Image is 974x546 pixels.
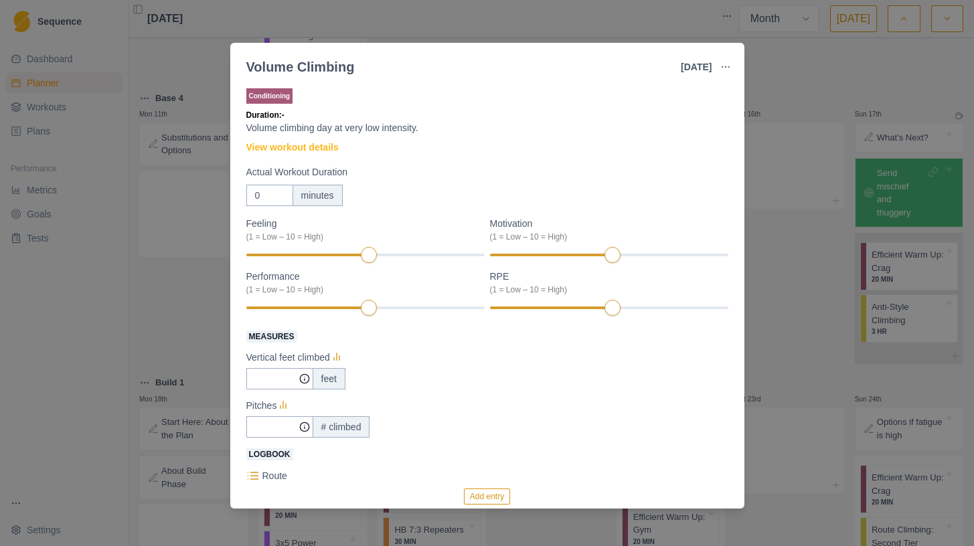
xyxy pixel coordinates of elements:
[246,141,339,155] a: View workout details
[246,351,330,365] p: Vertical feet climbed
[246,399,277,413] p: Pitches
[246,57,355,77] div: Volume Climbing
[246,270,477,296] label: Performance
[246,121,728,135] p: Volume climbing day at very low intensity.
[490,231,720,243] div: (1 = Low – 10 = High)
[681,60,712,74] p: [DATE]
[490,270,720,296] label: RPE
[262,469,287,483] p: Route
[246,448,293,460] span: Logbook
[246,284,477,296] div: (1 = Low – 10 = High)
[464,488,510,505] button: Add entry
[246,165,720,179] label: Actual Workout Duration
[293,185,343,206] div: minutes
[490,284,720,296] div: (1 = Low – 10 = High)
[313,368,345,389] div: feet
[246,217,477,243] label: Feeling
[490,217,720,243] label: Motivation
[246,109,728,121] p: Duration: -
[246,88,293,104] p: Conditioning
[246,231,477,243] div: (1 = Low – 10 = High)
[313,416,370,438] div: # climbed
[246,331,297,343] span: Measures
